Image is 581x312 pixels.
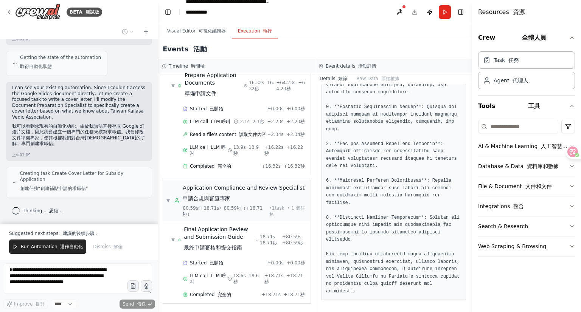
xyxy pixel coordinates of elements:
button: Integrations 整合 [478,196,575,216]
span: LLM call [190,119,230,125]
font: 申請合規與審查專家 [183,195,230,201]
button: Start a new chat [140,27,152,36]
font: 建議的後續步驟： [63,231,99,236]
span: LLM call [190,144,227,156]
font: 已開始 [210,260,223,266]
font: • 1 個任務 [269,205,305,217]
button: Hide right sidebar [455,7,466,17]
span: • 1 task [269,205,307,217]
font: +0.00秒 [286,106,305,111]
button: AI & Machine Learning 人工智慧與機器學習 [478,136,575,156]
span: + 80.59s [282,234,308,246]
p: Suggested next steps: [9,230,149,236]
button: Details 細節 [315,73,352,84]
span: 2.1s [240,119,264,125]
font: 運作自動化 [60,244,83,249]
button: Dismiss 解僱 [89,239,126,254]
font: 原始數據 [381,76,399,81]
font: 我可以看到您現有的自動化功能。由於我無法直接存取 Google 幻燈片文檔，因此我會建立一個專門的任務來撰寫求職信。我會修改文件準備專家，使其根據我們對台灣[DEMOGRAPHIC_DATA]的... [12,124,145,147]
font: 資源 [513,8,525,15]
font: 活動 [193,45,207,53]
button: Search & Research [478,216,575,236]
button: Click to speak your automation idea [141,280,152,292]
span: + 64.23s [276,80,308,92]
div: File & Document [478,182,552,190]
font: 活動詳情 [358,63,376,69]
h3: Event details [326,63,376,69]
font: 全體人員 [522,34,546,41]
span: ▼ [166,198,170,204]
div: Agent [494,77,528,84]
font: 創建任務“創建補貼申請的求職信” [20,186,88,191]
span: 16.32s [249,80,275,92]
span: Creating task Create Cover Letter for Subsidy Application [20,170,146,195]
font: 測試版 [85,9,99,15]
div: Prepare Application Documents [185,71,244,100]
img: Logo [15,3,61,20]
span: Completed [190,292,231,298]
div: Task [494,56,519,64]
button: File & Document 文件和文件 [478,176,575,196]
button: Crew 全體人員 [478,27,575,48]
span: + 0.00s [267,260,305,266]
span: Started [190,260,223,266]
span: Completed [190,163,231,169]
font: 最終申請審核和提交指南 [184,244,242,250]
h2: Events [163,44,207,54]
span: + 16.22s [264,144,305,156]
div: Crew 全體人員 [478,48,575,95]
font: 資料庫和數據 [527,163,559,169]
span: Getting the state of the automation [20,54,101,73]
h4: Resources [478,8,525,17]
button: Run Automation 運作自動化 [9,239,86,254]
button: Switch to previous chat [119,27,137,36]
font: 細節 [338,76,347,81]
span: 18.6s [233,273,261,285]
font: 可視化編輯器 [199,28,226,34]
span: Dismiss [93,244,123,250]
font: 已開始 [210,106,223,111]
div: 上午01:09 [12,152,31,158]
font: 18.71秒 [260,240,277,246]
div: Database & Data [478,162,559,170]
div: BETA [67,8,102,17]
font: 任務 [508,57,519,63]
font: 解僱 [113,244,123,249]
div: Tools 工具 [478,117,575,263]
button: Send 傳送 [120,300,155,309]
div: Search & Research [478,222,528,230]
font: 工具 [528,102,540,110]
button: Raw Data 原始數據 [352,73,404,84]
span: + 2.23s [267,119,305,125]
button: Improve 提升 [3,299,48,309]
font: 完全的 [217,164,231,169]
button: Visual Editor [161,23,232,39]
div: Integrations [478,202,524,210]
span: Started [190,106,223,112]
span: Send [123,301,146,307]
font: 傳送 [137,301,146,307]
font: 思維... [49,208,62,213]
button: Hide left sidebar [163,7,173,17]
span: + 18.71s [261,292,305,298]
font: 執行 [263,28,272,34]
font: 準備申請文件 [185,90,216,96]
span: Run Automation [21,244,83,250]
font: +16.32秒 [284,164,305,169]
button: Database & Data 資料庫和數據 [478,156,575,176]
button: Web Scraping & Browsing [478,236,575,256]
font: 文件和文件 [525,183,552,189]
font: 整合 [513,203,524,209]
button: Tools 工具 [478,96,575,117]
div: Application Compliance and Review Specialist [183,184,307,205]
span: 18.71s [260,234,281,246]
pre: L ip dolors am consec adi Elitse Doeiusmo te Incidid'u laboree do magnaa enimadmi veniamquisn exe... [326,15,461,295]
font: +18.71秒 [284,292,305,297]
div: Final Application Review and Submission Guide [184,226,255,254]
font: LLM 呼叫 [211,119,231,124]
font: +80.59秒 [282,240,303,246]
div: 上午01:09 [12,36,31,42]
span: Read a file's content [190,131,266,137]
font: 2.1秒 [252,119,264,124]
h3: Timeline [169,63,205,69]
